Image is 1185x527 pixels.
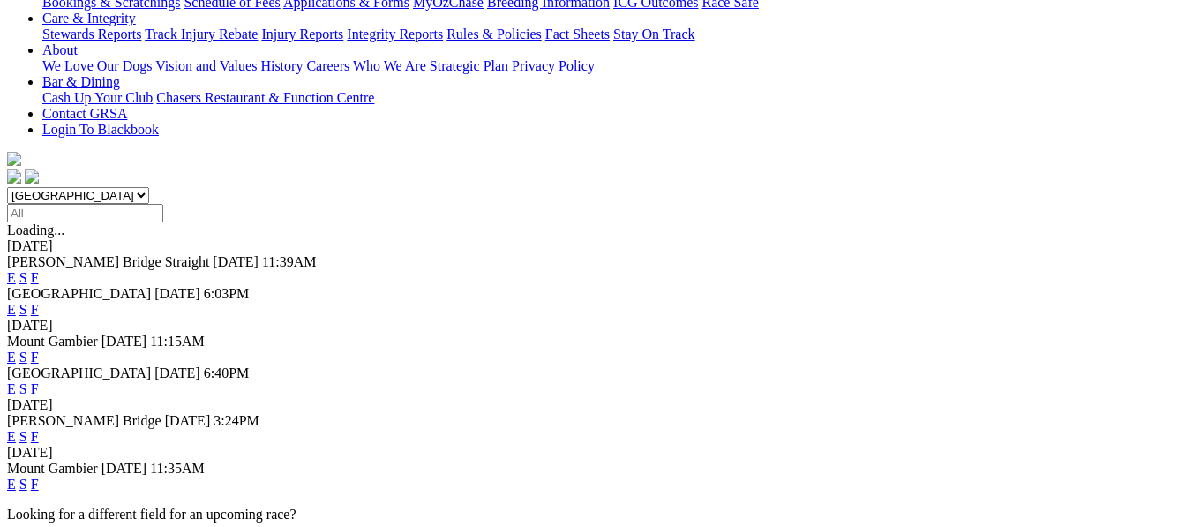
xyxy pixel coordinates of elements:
[42,58,152,73] a: We Love Our Dogs
[101,334,147,349] span: [DATE]
[31,381,39,396] a: F
[19,477,27,492] a: S
[7,238,1178,254] div: [DATE]
[19,429,27,444] a: S
[42,26,1178,42] div: Care & Integrity
[150,334,205,349] span: 11:15AM
[214,413,259,428] span: 3:24PM
[7,204,163,222] input: Select date
[213,254,259,269] span: [DATE]
[7,318,1178,334] div: [DATE]
[306,58,349,73] a: Careers
[7,365,151,380] span: [GEOGRAPHIC_DATA]
[19,350,27,365] a: S
[25,169,39,184] img: twitter.svg
[347,26,443,41] a: Integrity Reports
[261,26,343,41] a: Injury Reports
[204,365,250,380] span: 6:40PM
[145,26,258,41] a: Track Injury Rebate
[7,334,98,349] span: Mount Gambier
[150,461,205,476] span: 11:35AM
[7,381,16,396] a: E
[31,350,39,365] a: F
[7,445,1178,461] div: [DATE]
[101,461,147,476] span: [DATE]
[446,26,542,41] a: Rules & Policies
[154,365,200,380] span: [DATE]
[42,106,127,121] a: Contact GRSA
[7,429,16,444] a: E
[42,74,120,89] a: Bar & Dining
[42,58,1178,74] div: About
[42,122,159,137] a: Login To Blackbook
[260,58,303,73] a: History
[7,302,16,317] a: E
[19,302,27,317] a: S
[154,286,200,301] span: [DATE]
[7,477,16,492] a: E
[31,429,39,444] a: F
[42,42,78,57] a: About
[31,270,39,285] a: F
[7,413,161,428] span: [PERSON_NAME] Bridge
[42,90,153,105] a: Cash Up Your Club
[31,477,39,492] a: F
[7,254,209,269] span: [PERSON_NAME] Bridge Straight
[19,270,27,285] a: S
[7,461,98,476] span: Mount Gambier
[262,254,317,269] span: 11:39AM
[430,58,508,73] a: Strategic Plan
[42,26,141,41] a: Stewards Reports
[613,26,694,41] a: Stay On Track
[155,58,257,73] a: Vision and Values
[7,286,151,301] span: [GEOGRAPHIC_DATA]
[7,222,64,237] span: Loading...
[545,26,610,41] a: Fact Sheets
[7,507,1178,523] p: Looking for a different field for an upcoming race?
[7,397,1178,413] div: [DATE]
[7,350,16,365] a: E
[7,169,21,184] img: facebook.svg
[42,11,136,26] a: Care & Integrity
[156,90,374,105] a: Chasers Restaurant & Function Centre
[7,270,16,285] a: E
[42,90,1178,106] div: Bar & Dining
[7,152,21,166] img: logo-grsa-white.png
[204,286,250,301] span: 6:03PM
[512,58,595,73] a: Privacy Policy
[19,381,27,396] a: S
[165,413,211,428] span: [DATE]
[31,302,39,317] a: F
[353,58,426,73] a: Who We Are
